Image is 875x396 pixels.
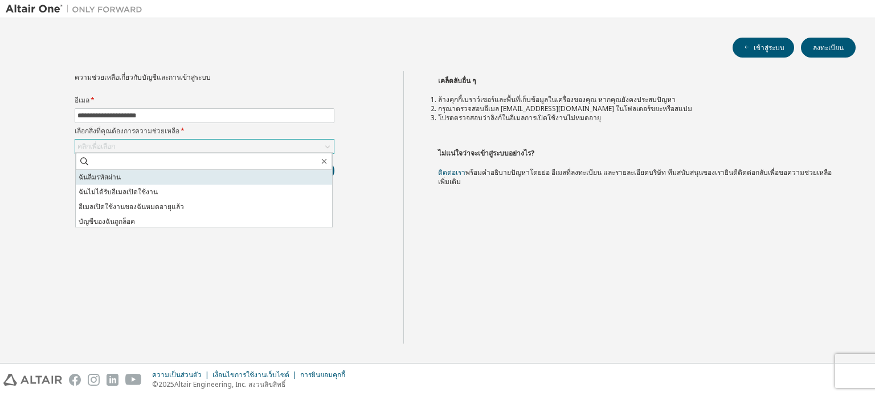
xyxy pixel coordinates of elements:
[801,38,856,58] button: ลงทะเบียน
[438,113,601,123] font: โปรดตรวจสอบว่าลิงก์ในอีเมลการเปิดใช้งานไม่หมดอายุ
[754,43,784,52] font: เข้าสู่ระบบ
[75,95,89,105] font: อีเมล
[125,374,142,386] img: youtube.svg
[733,38,794,58] button: เข้าสู่ระบบ
[438,148,534,158] font: ไม่แน่ใจว่าจะเข้าสู่ระบบอย่างไร?
[438,76,476,85] font: เคล็ดลับอื่น ๆ
[88,374,100,386] img: instagram.svg
[6,3,148,15] img: อัลแตร์วัน
[107,374,118,386] img: linkedin.svg
[77,141,115,151] font: คลิกเพื่อเลือก
[813,43,844,52] font: ลงทะเบียน
[79,172,121,182] font: ฉันลืมรหัสผ่าน
[152,379,158,389] font: ©
[438,168,832,186] font: พร้อมคำอธิบายปัญหาโดยย่อ อีเมลที่ลงทะเบียน และรายละเอียดบริษัท ทีมสนับสนุนของเรายินดีติดต่อกลับเพ...
[158,379,174,389] font: 2025
[438,95,676,104] font: ล้างคุกกี้เบราว์เซอร์และพื้นที่เก็บข้อมูลในเครื่องของคุณ หากคุณยังคงประสบปัญหา
[438,168,465,177] a: ติดต่อเรา
[75,72,211,82] font: ความช่วยเหลือเกี่ยวกับบัญชีและการเข้าสู่ระบบ
[75,140,334,153] div: คลิกเพื่อเลือก
[438,104,692,113] font: กรุณาตรวจสอบอีเมล [EMAIL_ADDRESS][DOMAIN_NAME] ในโฟลเดอร์ขยะหรือสแปม
[75,126,179,136] font: เลือกสิ่งที่คุณต้องการความช่วยเหลือ
[212,370,289,379] font: เงื่อนไขการใช้งานเว็บไซต์
[174,379,285,389] font: Altair Engineering, Inc. สงวนลิขสิทธิ์
[300,370,345,379] font: การยินยอมคุกกี้
[3,374,62,386] img: altair_logo.svg
[69,374,81,386] img: facebook.svg
[152,370,202,379] font: ความเป็นส่วนตัว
